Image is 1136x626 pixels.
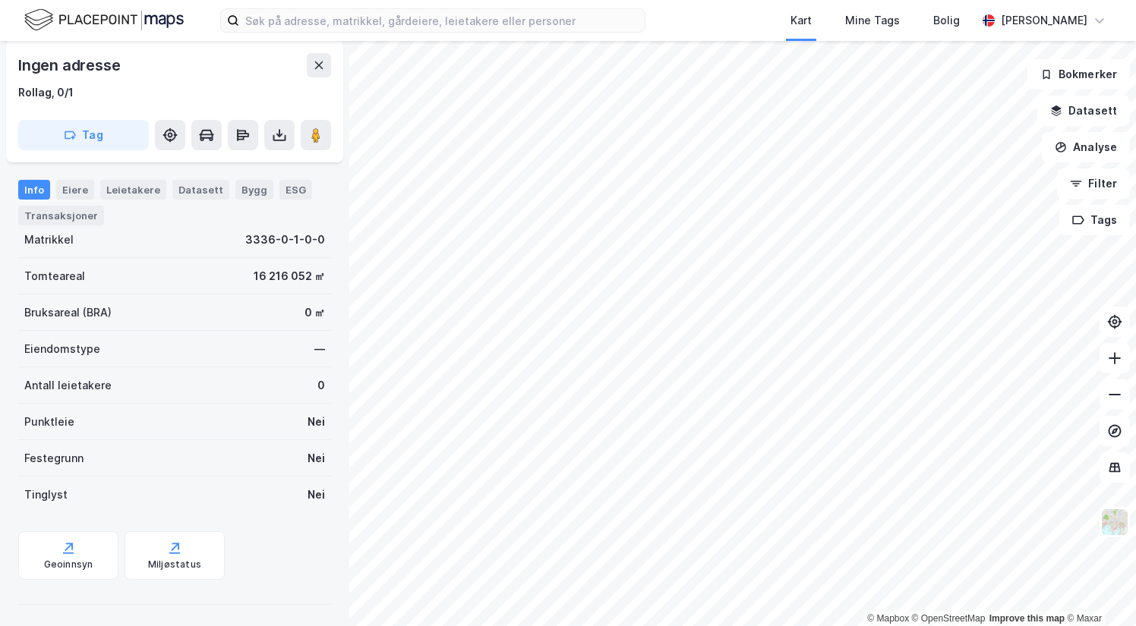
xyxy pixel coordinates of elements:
div: Geoinnsyn [44,558,93,571]
div: Bolig [933,11,960,30]
div: Datasett [172,180,229,200]
div: Eiendomstype [24,340,100,358]
div: 3336-0-1-0-0 [245,231,325,249]
div: Kart [790,11,812,30]
div: Matrikkel [24,231,74,249]
div: Rollag, 0/1 [18,83,74,102]
div: Punktleie [24,413,74,431]
div: Miljøstatus [148,558,201,571]
div: Bygg [235,180,273,200]
div: Tinglyst [24,486,68,504]
button: Bokmerker [1027,59,1130,90]
a: Improve this map [989,613,1065,624]
div: Tomteareal [24,267,85,285]
div: [PERSON_NAME] [1001,11,1087,30]
div: Bruksareal (BRA) [24,304,112,322]
img: logo.f888ab2527a4732fd821a326f86c7f29.svg [24,7,184,33]
div: Info [18,180,50,200]
div: — [314,340,325,358]
div: 0 [317,376,325,395]
button: Tag [18,120,149,150]
div: Festegrunn [24,449,84,467]
div: Eiere [56,180,94,200]
img: Z [1100,508,1129,536]
div: Antall leietakere [24,376,112,395]
div: Mine Tags [845,11,900,30]
div: 0 ㎡ [305,304,325,322]
button: Filter [1057,168,1130,199]
a: OpenStreetMap [912,613,986,624]
div: Leietakere [100,180,166,200]
div: Nei [308,449,325,467]
div: Transaksjoner [18,206,104,225]
div: Ingen adresse [18,53,123,77]
div: 16 216 052 ㎡ [254,267,325,285]
iframe: Chat Widget [1060,553,1136,626]
button: Analyse [1042,132,1130,162]
button: Datasett [1037,96,1130,126]
button: Tags [1059,205,1130,235]
div: ESG [279,180,312,200]
div: Nei [308,486,325,504]
div: Nei [308,413,325,431]
input: Søk på adresse, matrikkel, gårdeiere, leietakere eller personer [239,9,645,32]
a: Mapbox [867,613,909,624]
